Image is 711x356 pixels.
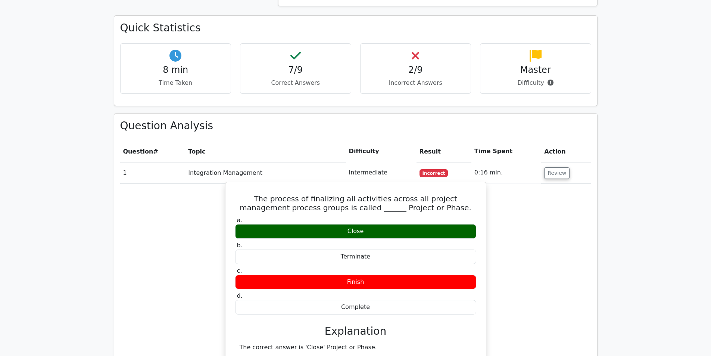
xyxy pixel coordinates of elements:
h3: Explanation [240,325,472,338]
th: Topic [185,141,346,162]
th: Action [541,141,591,162]
span: b. [237,242,243,249]
td: Integration Management [185,162,346,183]
td: 0:16 min. [471,162,542,183]
h4: 7/9 [246,65,345,75]
div: Finish [235,275,476,290]
th: Difficulty [346,141,417,162]
h3: Quick Statistics [120,22,591,34]
div: Complete [235,300,476,315]
h4: Master [486,65,585,75]
th: # [120,141,185,162]
h3: Question Analysis [120,120,591,132]
h5: The process of finalizing all activities across all project management process groups is called _... [234,194,477,212]
span: c. [237,267,242,274]
p: Time Taken [127,78,225,87]
th: Result [417,141,471,162]
span: a. [237,217,243,224]
td: 1 [120,162,185,183]
span: Incorrect [420,169,448,177]
span: d. [237,292,243,299]
p: Difficulty [486,78,585,87]
div: Close [235,224,476,239]
span: Question [123,148,153,155]
h4: 2/9 [367,65,465,75]
h4: 8 min [127,65,225,75]
td: Intermediate [346,162,417,183]
p: Correct Answers [246,78,345,87]
th: Time Spent [471,141,542,162]
div: Terminate [235,250,476,264]
button: Review [544,167,570,179]
p: Incorrect Answers [367,78,465,87]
